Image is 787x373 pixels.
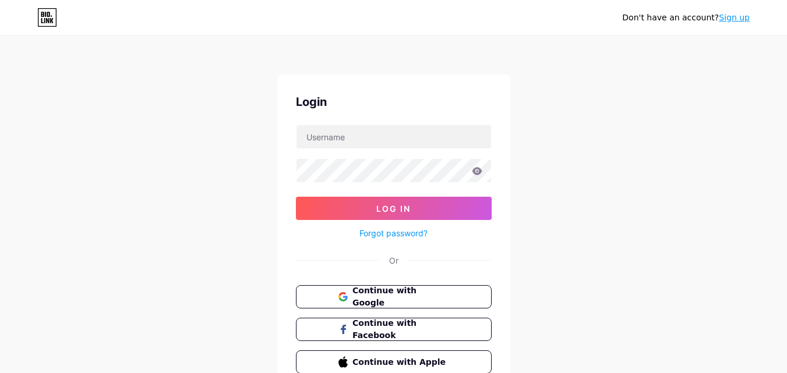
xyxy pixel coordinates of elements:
[297,125,491,148] input: Username
[296,285,492,308] button: Continue with Google
[296,197,492,220] button: Log In
[389,254,398,267] div: Or
[352,356,449,368] span: Continue with Apple
[296,93,492,111] div: Login
[622,12,750,24] div: Don't have an account?
[376,204,411,214] span: Log In
[352,317,449,342] span: Continue with Facebook
[719,13,750,22] a: Sign up
[359,227,428,239] a: Forgot password?
[296,318,492,341] button: Continue with Facebook
[352,285,449,309] span: Continue with Google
